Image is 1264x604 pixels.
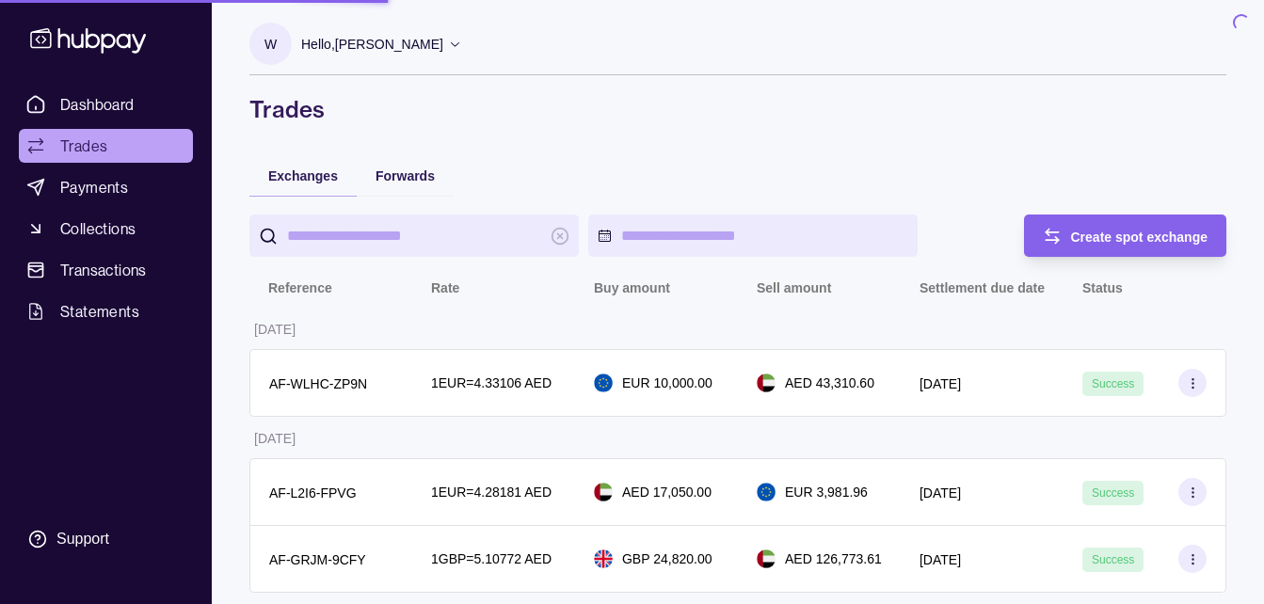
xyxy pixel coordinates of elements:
[1082,280,1123,295] p: Status
[268,168,338,183] span: Exchanges
[757,374,776,392] img: ae
[594,374,613,392] img: eu
[431,373,552,393] p: 1 EUR = 4.33106 AED
[920,376,961,391] p: [DATE]
[19,87,193,121] a: Dashboard
[594,549,613,568] img: gb
[60,259,147,281] span: Transactions
[920,552,961,567] p: [DATE]
[1071,230,1208,245] span: Create spot exchange
[264,34,277,55] p: W
[56,529,109,549] div: Support
[249,94,1226,124] h1: Trades
[268,280,332,295] p: Reference
[60,217,136,240] span: Collections
[254,431,296,446] p: [DATE]
[19,253,193,287] a: Transactions
[301,34,443,55] p: Hello, [PERSON_NAME]
[19,519,193,559] a: Support
[920,280,1045,295] p: Settlement due date
[60,93,135,116] span: Dashboard
[622,373,712,393] p: EUR 10,000.00
[431,482,552,502] p: 1 EUR = 4.28181 AED
[19,212,193,246] a: Collections
[431,548,552,569] p: 1 GBP = 5.10772 AED
[1092,553,1134,566] span: Success
[785,548,882,569] p: AED 126,773.61
[376,168,435,183] span: Forwards
[622,482,712,502] p: AED 17,050.00
[1024,215,1227,257] button: Create spot exchange
[757,483,776,501] img: eu
[19,294,193,328] a: Statements
[920,485,961,501] p: [DATE]
[622,548,712,569] p: GBP 24,820.00
[19,170,193,204] a: Payments
[1092,377,1134,390] span: Success
[785,373,874,393] p: AED 43,310.60
[431,280,459,295] p: Rate
[757,280,831,295] p: Sell amount
[594,483,613,501] img: ae
[60,300,139,323] span: Statements
[254,322,296,337] p: [DATE]
[269,376,367,391] p: AF-WLHC-ZP9N
[19,129,193,163] a: Trades
[60,135,107,157] span: Trades
[785,482,868,502] p: EUR 3,981.96
[287,215,541,257] input: search
[269,485,357,501] p: AF-L2I6-FPVG
[60,176,128,199] span: Payments
[269,552,366,567] p: AF-GRJM-9CFY
[757,549,776,568] img: ae
[1092,486,1134,500] span: Success
[594,280,670,295] p: Buy amount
